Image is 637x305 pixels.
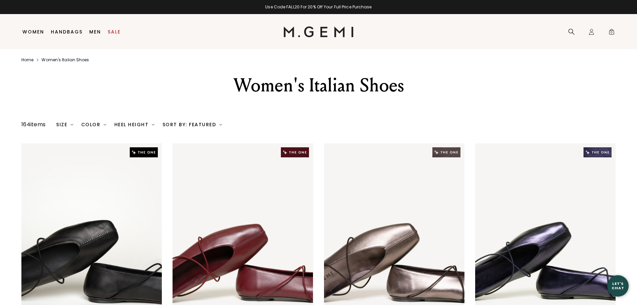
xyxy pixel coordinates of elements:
a: Women [22,29,44,34]
a: Women's italian shoes [41,57,89,63]
img: chevron-down.svg [104,123,106,126]
div: Size [56,122,73,127]
div: Sort By: Featured [163,122,222,127]
div: Heel Height [114,122,154,127]
img: chevron-down.svg [71,123,73,126]
img: The One tag [130,147,158,157]
span: 0 [608,30,615,36]
a: Men [89,29,101,34]
img: chevron-down.svg [152,123,154,126]
img: M.Gemi [284,26,353,37]
a: Home [21,57,33,63]
img: chevron-down.svg [219,123,222,126]
div: 164 items [21,121,45,129]
div: Color [81,122,106,127]
div: Let's Chat [607,282,629,290]
div: Women's Italian Shoes [203,73,435,97]
a: Sale [108,29,121,34]
a: Handbags [51,29,83,34]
